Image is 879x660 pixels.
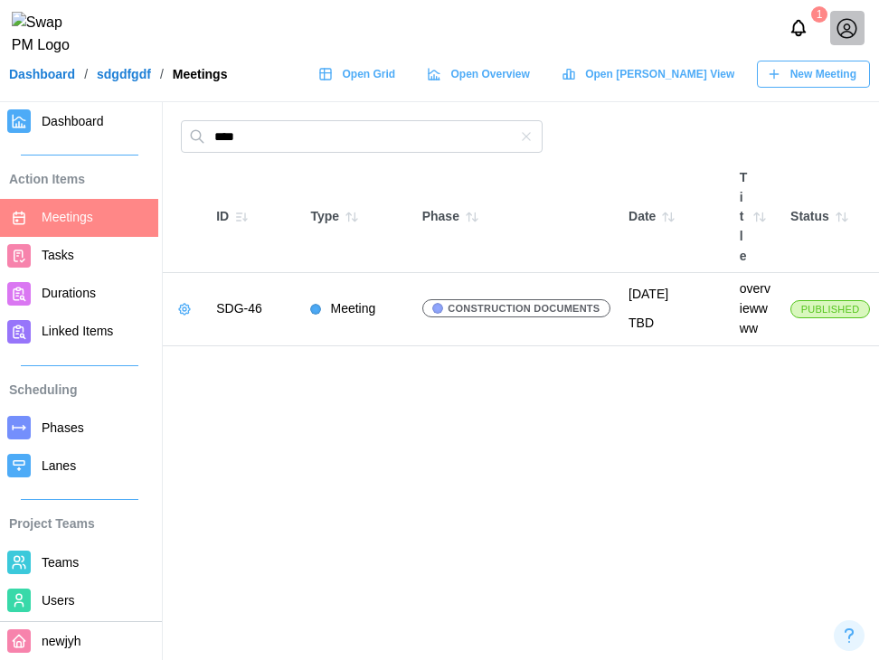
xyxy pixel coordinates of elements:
div: Type [310,204,403,230]
img: Swap PM Logo [12,12,85,57]
a: Open [PERSON_NAME] View [553,61,748,88]
span: Open Grid [342,61,395,87]
span: Open Overview [450,61,529,87]
a: Open Overview [418,61,543,88]
span: Tasks [42,248,74,262]
div: Date [629,204,722,230]
div: TBD [629,314,722,334]
div: / [84,68,88,80]
span: Phases [42,420,84,435]
span: Lanes [42,458,76,473]
span: newjyh [42,634,81,648]
span: Durations [42,286,96,300]
div: [DATE] [629,285,722,305]
span: Linked Items [42,324,113,338]
a: Open Grid [309,61,409,88]
div: 1 [811,6,827,23]
span: Open [PERSON_NAME] View [585,61,734,87]
div: Phase [422,204,610,230]
td: SDG-46 [207,273,301,345]
div: ID [216,204,292,230]
div: Meeting [330,299,375,319]
div: Status [790,204,870,230]
div: Meetings [173,68,228,80]
button: Notifications [783,13,814,43]
div: / [160,68,164,80]
span: Users [42,593,75,608]
span: Published [801,301,860,317]
span: Construction Documents [448,300,600,316]
a: Dashboard [9,68,75,80]
td: overviewwww [731,273,781,345]
span: Meetings [42,210,93,224]
div: Title [740,168,772,266]
span: Dashboard [42,114,104,128]
span: Teams [42,555,79,570]
span: New Meeting [790,61,856,87]
a: sdgdfgdf [97,68,151,80]
button: New Meeting [757,61,870,88]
